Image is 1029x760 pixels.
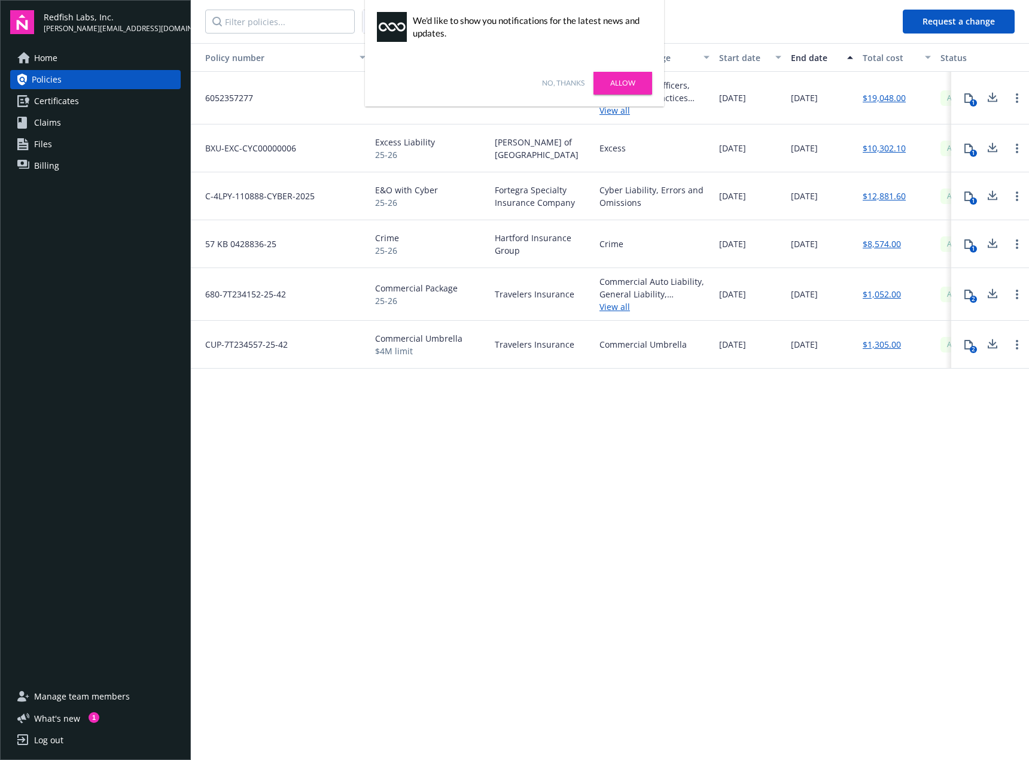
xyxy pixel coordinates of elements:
[196,51,352,64] div: Toggle SortBy
[10,70,181,89] a: Policies
[10,113,181,132] a: Claims
[375,184,438,196] span: E&O with Cyber
[34,712,80,725] span: What ' s new
[10,135,181,154] a: Files
[196,338,288,351] span: CUP-7T234557-25-42
[10,10,34,34] img: navigator-logo.svg
[34,113,61,132] span: Claims
[1010,237,1024,251] a: Open options
[863,338,901,351] a: $1,305.00
[714,43,786,72] button: Start date
[375,136,435,148] span: Excess Liability
[196,142,296,154] span: BXU-EXC-CYC00000006
[495,288,574,300] span: Travelers Insurance
[1010,189,1024,203] a: Open options
[599,184,710,209] div: Cyber Liability, Errors and Omissions
[970,197,977,205] div: 1
[10,48,181,68] a: Home
[719,238,746,250] span: [DATE]
[970,150,977,157] div: 1
[957,333,981,357] button: 2
[10,687,181,706] a: Manage team members
[791,238,818,250] span: [DATE]
[791,338,818,351] span: [DATE]
[34,48,57,68] span: Home
[44,11,181,23] span: Redfish Labs, Inc.
[863,142,906,154] a: $10,302.10
[599,275,710,300] div: Commercial Auto Liability, General Liability, Commercial Property
[495,232,590,257] span: Hartford Insurance Group
[970,296,977,303] div: 2
[44,23,181,34] span: [PERSON_NAME][EMAIL_ADDRESS][DOMAIN_NAME]
[196,288,286,300] span: 680-7T234152-25-42
[957,136,981,160] button: 1
[1010,141,1024,156] a: Open options
[375,332,462,345] span: Commercial Umbrella
[863,238,901,250] a: $8,574.00
[599,104,710,117] a: View all
[44,10,181,34] button: Redfish Labs, Inc.[PERSON_NAME][EMAIL_ADDRESS][DOMAIN_NAME]
[719,142,746,154] span: [DATE]
[593,72,652,95] a: Allow
[1010,287,1024,302] a: Open options
[957,232,981,256] button: 1
[375,345,462,357] span: $4M limit
[34,731,63,750] div: Log out
[863,92,906,104] a: $19,048.00
[375,196,438,209] span: 25-26
[936,43,1025,72] button: Status
[957,86,981,110] button: 1
[858,43,936,72] button: Total cost
[599,142,626,154] div: Excess
[863,190,906,202] a: $12,881.60
[599,238,623,250] div: Crime
[34,135,52,154] span: Files
[495,338,574,351] span: Travelers Insurance
[719,190,746,202] span: [DATE]
[940,51,1021,64] div: Status
[10,156,181,175] a: Billing
[957,184,981,208] button: 1
[375,244,399,257] span: 25-26
[791,92,818,104] span: [DATE]
[791,190,818,202] span: [DATE]
[970,245,977,253] div: 1
[34,687,130,706] span: Manage team members
[791,142,818,154] span: [DATE]
[903,10,1015,34] button: Request a change
[542,78,584,89] a: No, thanks
[196,92,253,104] span: 6052357277
[599,338,687,351] div: Commercial Umbrella
[196,190,315,202] span: C-4LPY-110888-CYBER-2025
[719,338,746,351] span: [DATE]
[719,288,746,300] span: [DATE]
[719,51,768,64] div: Start date
[970,346,977,353] div: 2
[495,136,590,161] span: [PERSON_NAME] of [GEOGRAPHIC_DATA]
[10,92,181,111] a: Certificates
[32,70,62,89] span: Policies
[10,712,99,725] button: What's new1
[495,184,590,209] span: Fortegra Specialty Insurance Company
[375,282,458,294] span: Commercial Package
[196,238,276,250] span: 57 KB 0428836-25
[1010,91,1024,105] a: Open options
[786,43,858,72] button: End date
[375,148,435,161] span: 25-26
[1010,338,1024,352] a: Open options
[89,712,99,723] div: 1
[599,300,710,313] a: View all
[413,14,646,39] div: We'd like to show you notifications for the latest news and updates.
[205,10,355,34] input: Filter policies...
[791,51,840,64] div: End date
[863,51,918,64] div: Total cost
[957,282,981,306] button: 2
[34,92,79,111] span: Certificates
[375,294,458,307] span: 25-26
[719,92,746,104] span: [DATE]
[970,99,977,107] div: 1
[791,288,818,300] span: [DATE]
[863,288,901,300] a: $1,052.00
[375,232,399,244] span: Crime
[196,51,352,64] div: Policy number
